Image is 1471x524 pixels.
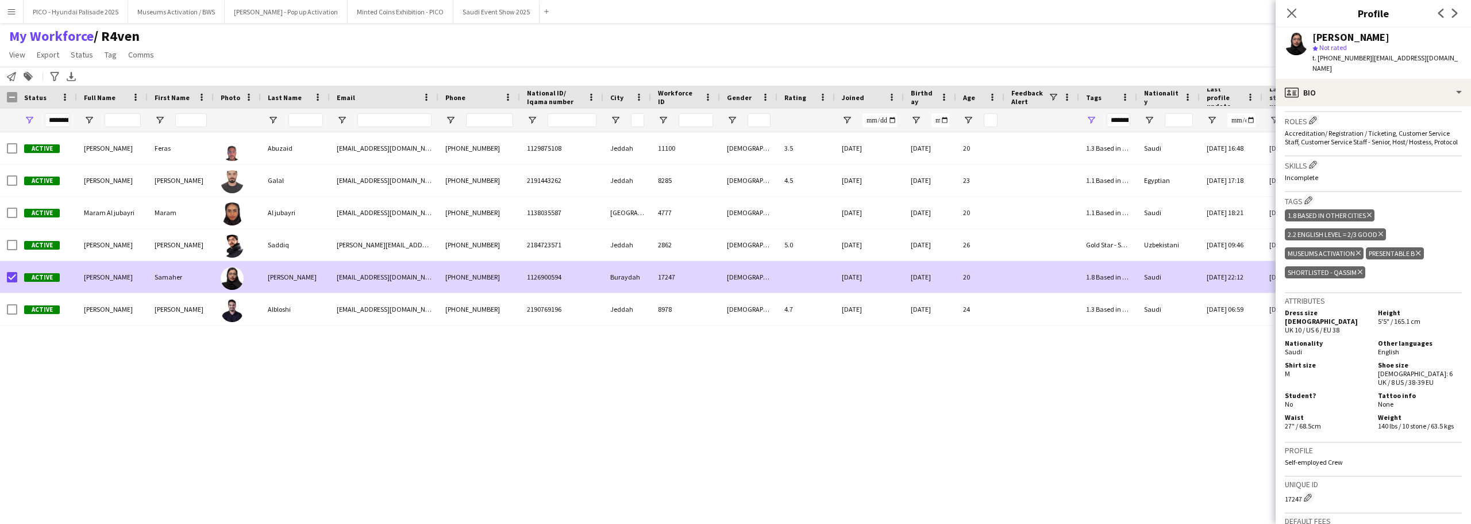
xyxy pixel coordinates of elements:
[1269,115,1280,125] button: Open Filter Menu
[956,261,1004,293] div: 20
[330,197,438,228] div: [EMAIL_ADDRESS][DOMAIN_NAME]
[1312,32,1389,43] div: [PERSON_NAME]
[956,165,1004,196] div: 23
[1079,293,1137,325] div: 1.3 Based in [GEOGRAPHIC_DATA], 2.3 English Level = 3/3 Excellent , F1 Movie Premier - VOX Cinema...
[1144,115,1154,125] button: Open Filter Menu
[1137,165,1200,196] div: Egyptian
[1378,339,1462,347] h5: Other languages
[1262,132,1327,164] div: [DATE] 20:30
[651,261,720,293] div: 17247
[1285,339,1369,347] h5: Nationality
[720,132,777,164] div: [DEMOGRAPHIC_DATA]
[1079,165,1137,196] div: 1.1 Based in [GEOGRAPHIC_DATA], 1.3 Based in [GEOGRAPHIC_DATA], 2.3 English Level = 3/3 Excellent...
[21,70,35,83] app-action-btn: Add to tag
[651,165,720,196] div: 8285
[527,176,561,185] span: 2191443262
[84,176,133,185] span: [PERSON_NAME]
[835,229,904,261] div: [DATE]
[348,1,453,23] button: Minted Coins Exhibition - PICO
[100,47,121,62] a: Tag
[527,144,561,152] span: 1129875108
[1285,369,1290,378] span: M
[24,305,60,314] span: Active
[1312,53,1372,62] span: t. [PHONE_NUMBER]
[1285,361,1369,369] h5: Shirt size
[1079,229,1137,261] div: Gold Star - Supervisors ⭐⭐, Recruitment Caliber 1.1, SFQ Phase1 Operator, Shortlisted - Qassim
[128,49,154,60] span: Comms
[337,115,347,125] button: Open Filter Menu
[777,132,835,164] div: 3.5
[603,165,651,196] div: Jeddah
[1285,492,1462,503] div: 17247
[720,293,777,325] div: [DEMOGRAPHIC_DATA]
[1200,229,1262,261] div: [DATE] 09:46
[963,115,973,125] button: Open Filter Menu
[904,165,956,196] div: [DATE]
[777,229,835,261] div: 5.0
[1285,422,1321,430] span: 27" / 68.5cm
[1137,132,1200,164] div: Saudi
[956,132,1004,164] div: 20
[1262,197,1327,228] div: [DATE] 10:40
[1285,114,1462,127] h3: Roles
[1285,391,1369,400] h5: Student?
[1285,326,1339,334] span: UK 10 / US 6 / EU 38
[658,115,668,125] button: Open Filter Menu
[128,1,225,23] button: Museums Activation / BWS
[1378,308,1462,317] h5: Height
[1227,113,1256,127] input: Last profile update Filter Input
[1262,229,1327,261] div: [DATE] 22:30
[268,115,278,125] button: Open Filter Menu
[548,113,596,127] input: National ID/ Iqama number Filter Input
[603,197,651,228] div: [GEOGRAPHIC_DATA]
[466,113,513,127] input: Phone Filter Input
[748,113,771,127] input: Gender Filter Input
[1200,293,1262,325] div: [DATE] 06:59
[221,170,244,193] img: Hazem Hassan Galal
[37,49,59,60] span: Export
[1285,159,1462,171] h3: Skills
[330,293,438,325] div: [EMAIL_ADDRESS][DOMAIN_NAME]
[842,93,864,102] span: Joined
[155,115,165,125] button: Open Filter Menu
[835,293,904,325] div: [DATE]
[777,165,835,196] div: 4.5
[84,208,134,217] span: Maram Al jubayri
[261,132,330,164] div: Abuzaid
[288,113,323,127] input: Last Name Filter Input
[1285,347,1302,356] span: Saudi
[175,113,207,127] input: First Name Filter Input
[261,197,330,228] div: Al jubayri
[221,138,244,161] img: Feras Abuzaid
[1200,197,1262,228] div: [DATE] 18:21
[720,197,777,228] div: [DEMOGRAPHIC_DATA]
[1200,165,1262,196] div: [DATE] 17:18
[1319,43,1347,52] span: Not rated
[658,89,699,106] span: Workforce ID
[1137,229,1200,261] div: Uzbekistani
[1366,247,1423,259] div: Presentable B
[777,293,835,325] div: 4.7
[71,49,93,60] span: Status
[720,229,777,261] div: [DEMOGRAPHIC_DATA]
[527,240,561,249] span: 2184723571
[904,261,956,293] div: [DATE]
[527,89,583,106] span: National ID/ Iqama number
[1011,89,1048,106] span: Feedback Alert
[148,165,214,196] div: [PERSON_NAME]
[1207,115,1217,125] button: Open Filter Menu
[1285,129,1458,146] span: Accreditation/ Registration / Ticketing, Customer Service Staff, Customer Service Staff - Senior,...
[904,293,956,325] div: [DATE]
[1200,261,1262,293] div: [DATE] 22:12
[1276,6,1471,21] h3: Profile
[842,115,852,125] button: Open Filter Menu
[784,93,806,102] span: Rating
[330,132,438,164] div: [EMAIL_ADDRESS][DOMAIN_NAME]
[445,115,456,125] button: Open Filter Menu
[221,93,240,102] span: Photo
[24,93,47,102] span: Status
[603,293,651,325] div: Jeddah
[651,197,720,228] div: 4777
[835,197,904,228] div: [DATE]
[330,261,438,293] div: [EMAIL_ADDRESS][DOMAIN_NAME]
